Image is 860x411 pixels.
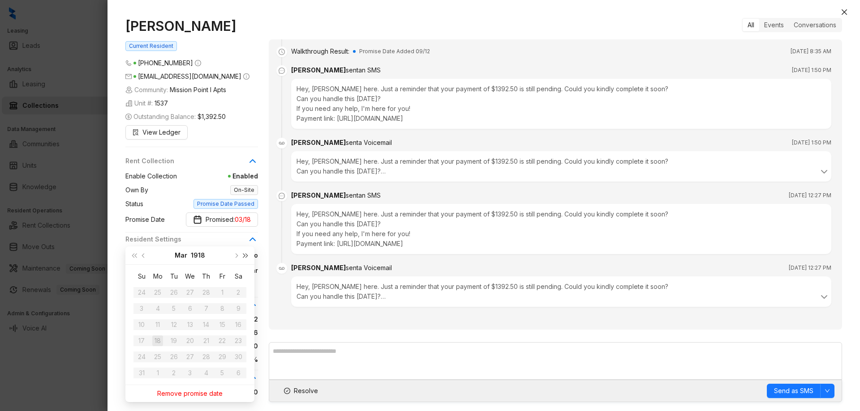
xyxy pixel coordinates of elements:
div: 6 [185,303,195,314]
span: Promise Date [125,215,165,225]
div: 14 [201,319,211,330]
div: 26 [168,287,179,298]
div: 26 [168,352,179,362]
td: 1918-04-01 [150,365,166,381]
button: View Ledger [125,125,188,140]
div: 7 [201,303,211,314]
div: 5 [217,368,228,378]
span: [EMAIL_ADDRESS][DOMAIN_NAME] [138,72,241,80]
div: 27 [185,287,195,298]
td: 1918-03-27 [182,349,198,365]
td: 1918-02-24 [133,284,150,301]
span: Current Resident [125,41,177,51]
td: 1918-03-03 [133,301,150,317]
span: sent an SMS [346,66,381,74]
td: 1918-02-27 [182,284,198,301]
td: 1918-03-14 [198,317,214,333]
span: down [825,388,830,394]
span: Resolve [294,386,318,396]
div: 16 [233,319,244,330]
td: 1918-03-31 [133,365,150,381]
td: 1918-03-01 [214,284,230,301]
div: 4 [152,303,163,314]
div: Hey, [PERSON_NAME] here. Just a reminder that your payment of $1392.50 is still pending. Could yo... [297,282,826,301]
td: 1918-03-11 [150,317,166,333]
td: 1918-03-07 [198,301,214,317]
span: Promised: [206,215,251,225]
td: 1918-03-23 [230,333,246,349]
span: Enabled [177,171,258,181]
span: sent an SMS [346,191,381,199]
div: 21 [201,335,211,346]
td: 1918-03-29 [214,349,230,365]
div: Conversations [789,19,841,31]
div: 24 [136,352,147,362]
div: 25 [152,352,163,362]
td: 1918-04-06 [230,365,246,381]
td: 1918-03-30 [230,349,246,365]
div: 1 [152,368,163,378]
img: Voicemail Icon [276,138,287,148]
th: Sa [230,268,246,284]
div: [PERSON_NAME] [291,263,392,273]
div: 23 [233,335,244,346]
div: 25 [152,287,163,298]
span: dollar [125,114,132,120]
div: 28 [201,352,211,362]
div: 19 [168,335,179,346]
span: [DATE] 1:50 PM [792,138,831,147]
span: sent a Voicemail [346,264,392,271]
span: Outstanding Balance: [125,112,226,122]
div: 10 [136,319,147,330]
td: 1918-03-02 [230,284,246,301]
td: 1918-03-28 [198,349,214,365]
div: [PERSON_NAME] [291,191,381,200]
th: Th [198,268,214,284]
div: 17 [136,335,147,346]
span: View Ledger [142,127,181,137]
span: clock-circle [276,47,287,57]
div: Resident Settings [125,234,258,250]
th: Su [133,268,150,284]
span: message [276,191,287,201]
div: Remove promise date [131,385,249,402]
div: 29 [217,352,228,362]
div: Rent Collection [125,156,258,171]
div: Hey, [PERSON_NAME] here. Just a reminder that your payment of $1392.50 is still pending. Could yo... [297,157,826,176]
div: Hey, [PERSON_NAME] here. Just a reminder that your payment of $1392.50 is still pending. Could yo... [291,204,831,254]
span: Promise Date Passed [193,199,258,209]
span: Send as SMS [774,386,813,396]
span: Community: [125,85,226,95]
span: info-circle [195,60,201,66]
div: Walkthrough Result: [291,47,349,56]
td: 1918-03-24 [133,349,150,365]
div: 24 [136,287,147,298]
div: Hey, [PERSON_NAME] here. Just a reminder that your payment of $1392.50 is still pending. Could yo... [291,79,831,129]
span: 1537 [155,98,168,108]
td: 1918-03-05 [166,301,182,317]
div: Events [759,19,789,31]
div: 3 [185,368,195,378]
div: 3 [136,303,147,314]
span: On-Site [230,185,258,195]
button: Resolve [276,384,326,398]
span: message [276,65,287,76]
span: Resident Settings [125,234,247,244]
div: 4 [201,368,211,378]
div: 22 [217,335,228,346]
td: 1918-02-26 [166,284,182,301]
td: 1918-03-15 [214,317,230,333]
td: 1918-02-25 [150,284,166,301]
span: 03/18 [235,215,251,225]
td: 1918-03-22 [214,333,230,349]
div: 1 [217,287,228,298]
button: month panel [175,246,187,264]
td: 1918-03-17 [133,333,150,349]
td: 1918-04-03 [182,365,198,381]
span: Status [125,199,143,209]
span: sent a Voicemail [346,139,392,146]
td: 1918-04-04 [198,365,214,381]
img: Voicemail Icon [276,263,287,274]
div: 6 [233,368,244,378]
div: 5 [168,303,179,314]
